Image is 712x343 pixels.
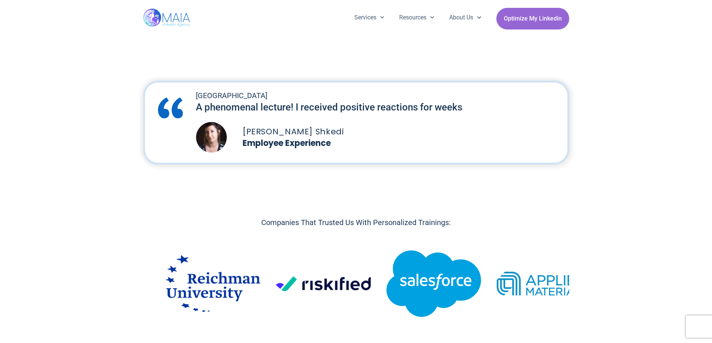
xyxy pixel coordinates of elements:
[347,8,489,27] nav: Menu
[143,250,569,319] div: Image Carousel
[347,8,392,27] a: Services
[243,138,567,149] p: Employee Experience
[276,276,371,291] img: Riskified_logo
[261,217,451,228] h3: Companies That Trusted Us With Personalized Trainings:
[166,255,261,315] div: 15 / 17
[243,125,567,138] h5: [PERSON_NAME] Shkedi
[152,90,188,126] img: blue-quotes
[196,122,227,153] img: Picture of Noa Kremer Shkedi
[196,90,567,101] h2: [GEOGRAPHIC_DATA]
[442,8,488,27] a: About Us
[392,8,442,27] a: Resources
[166,255,261,312] img: Reichman_University.svg (3)
[504,12,562,26] span: Optimize My Linkedin
[276,276,371,294] div: 16 / 17
[496,8,569,29] a: Optimize My Linkedin
[196,100,567,114] h2: A phenomenal lecture! I received positive reactions for weeks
